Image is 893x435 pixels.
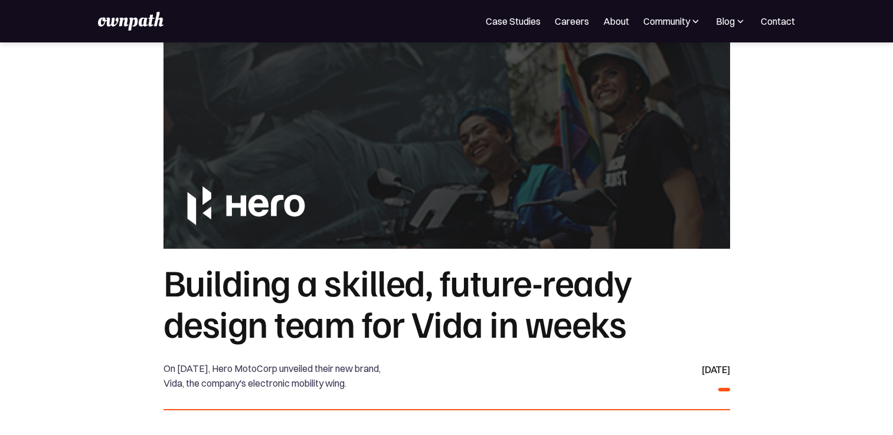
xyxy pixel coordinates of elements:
a: Case Studies [486,14,541,28]
div: Blog [716,14,747,28]
div: Blog [716,14,735,28]
div: On [DATE], Hero MotoCorp unveiled their new brand, Vida, the company's electronic mobility wing. [163,361,387,391]
a: About [603,14,629,28]
div: [DATE] [702,361,730,378]
h1: Building a skilled, future-ready design team for Vida in weeks [163,261,730,344]
div: Community [643,14,702,28]
div: Community [643,14,690,28]
a: Contact [761,14,795,28]
a: Careers [555,14,589,28]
